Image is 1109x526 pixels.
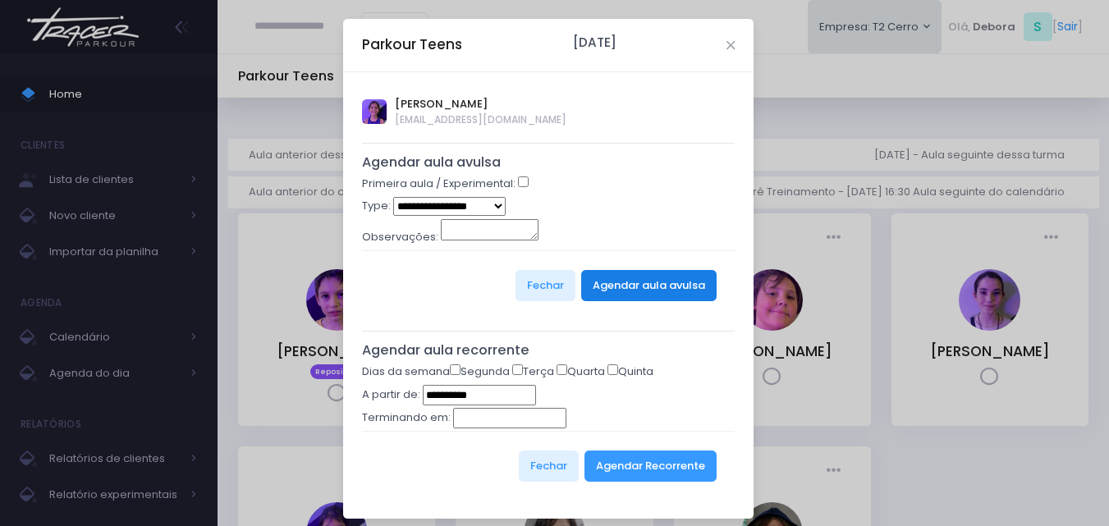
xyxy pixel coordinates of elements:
[512,364,523,375] input: Terça
[362,386,420,403] label: A partir de:
[362,154,736,171] h5: Agendar aula avulsa
[362,34,462,55] h5: Parkour Teens
[395,112,566,127] span: [EMAIL_ADDRESS][DOMAIN_NAME]
[512,364,554,380] label: Terça
[573,35,616,50] h6: [DATE]
[581,270,717,301] button: Agendar aula avulsa
[450,364,510,380] label: Segunda
[362,176,516,192] label: Primeira aula / Experimental:
[557,364,605,380] label: Quarta
[362,409,451,426] label: Terminando em:
[362,342,736,359] h5: Agendar aula recorrente
[516,270,575,301] button: Fechar
[557,364,567,375] input: Quarta
[519,451,579,482] button: Fechar
[362,198,391,214] label: Type:
[726,41,735,49] button: Close
[607,364,653,380] label: Quinta
[362,364,736,501] form: Dias da semana
[607,364,618,375] input: Quinta
[584,451,717,482] button: Agendar Recorrente
[450,364,461,375] input: Segunda
[395,96,566,112] span: [PERSON_NAME]
[362,229,438,245] label: Observações:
